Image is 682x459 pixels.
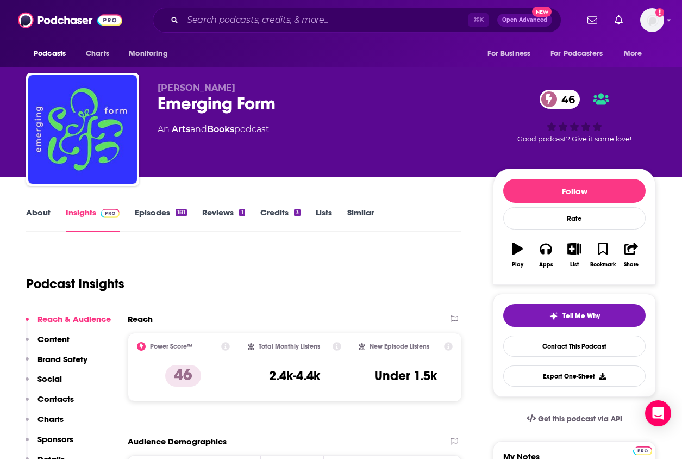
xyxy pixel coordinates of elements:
[468,13,489,27] span: ⌘ K
[503,179,646,203] button: Follow
[26,354,87,374] button: Brand Safety
[624,262,639,268] div: Share
[121,44,182,64] button: open menu
[153,8,561,33] div: Search podcasts, credits, & more...
[86,46,109,61] span: Charts
[37,394,74,404] p: Contacts
[550,90,580,109] span: 46
[79,44,116,64] a: Charts
[645,400,671,426] div: Open Intercom Messenger
[503,365,646,387] button: Export One-Sheet
[269,368,320,384] h3: 2.4k-4.4k
[202,207,245,232] a: Reviews1
[640,8,664,32] span: Logged in as ebolden
[583,11,602,29] a: Show notifications dropdown
[183,11,468,29] input: Search podcasts, credits, & more...
[624,46,642,61] span: More
[37,374,62,384] p: Social
[128,436,227,446] h2: Audience Demographics
[549,312,558,320] img: tell me why sparkle
[158,83,235,93] span: [PERSON_NAME]
[493,83,656,150] div: 46Good podcast? Give it some love!
[239,209,245,216] div: 1
[37,434,73,444] p: Sponsors
[633,446,652,455] img: Podchaser Pro
[26,276,124,292] h1: Podcast Insights
[207,124,234,134] a: Books
[26,44,80,64] button: open menu
[539,262,553,268] div: Apps
[37,354,87,364] p: Brand Safety
[66,207,120,232] a: InsightsPodchaser Pro
[370,343,429,350] h2: New Episode Listens
[570,262,579,268] div: List
[543,44,618,64] button: open menu
[165,365,201,387] p: 46
[259,343,320,350] h2: Total Monthly Listens
[26,314,111,334] button: Reach & Audience
[517,135,631,143] span: Good podcast? Give it some love!
[150,343,192,350] h2: Power Score™
[28,75,137,184] img: Emerging Form
[26,434,73,454] button: Sponsors
[26,394,74,414] button: Contacts
[374,368,437,384] h3: Under 1.5k
[540,90,580,109] a: 46
[633,445,652,455] a: Pro website
[18,10,122,30] img: Podchaser - Follow, Share and Rate Podcasts
[655,8,664,17] svg: Add a profile image
[640,8,664,32] img: User Profile
[172,124,190,134] a: Arts
[617,235,646,275] button: Share
[294,209,301,216] div: 3
[531,235,560,275] button: Apps
[34,46,66,61] span: Podcasts
[503,235,531,275] button: Play
[503,207,646,230] div: Rate
[176,209,187,216] div: 181
[640,8,664,32] button: Show profile menu
[26,334,70,354] button: Content
[532,7,552,17] span: New
[260,207,301,232] a: Credits3
[487,46,530,61] span: For Business
[502,17,547,23] span: Open Advanced
[316,207,332,232] a: Lists
[497,14,552,27] button: Open AdvancedNew
[37,314,111,324] p: Reach & Audience
[503,304,646,327] button: tell me why sparkleTell Me Why
[518,406,631,432] a: Get this podcast via API
[503,336,646,357] a: Contact This Podcast
[550,46,603,61] span: For Podcasters
[158,123,269,136] div: An podcast
[26,414,64,434] button: Charts
[37,414,64,424] p: Charts
[589,235,617,275] button: Bookmark
[190,124,207,134] span: and
[616,44,656,64] button: open menu
[37,334,70,344] p: Content
[538,414,622,424] span: Get this podcast via API
[26,374,62,394] button: Social
[512,262,523,268] div: Play
[347,207,374,232] a: Similar
[590,262,616,268] div: Bookmark
[135,207,187,232] a: Episodes181
[560,235,589,275] button: List
[26,207,51,232] a: About
[128,314,153,324] h2: Reach
[562,312,600,320] span: Tell Me Why
[129,46,167,61] span: Monitoring
[101,209,120,218] img: Podchaser Pro
[610,11,627,29] a: Show notifications dropdown
[480,44,544,64] button: open menu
